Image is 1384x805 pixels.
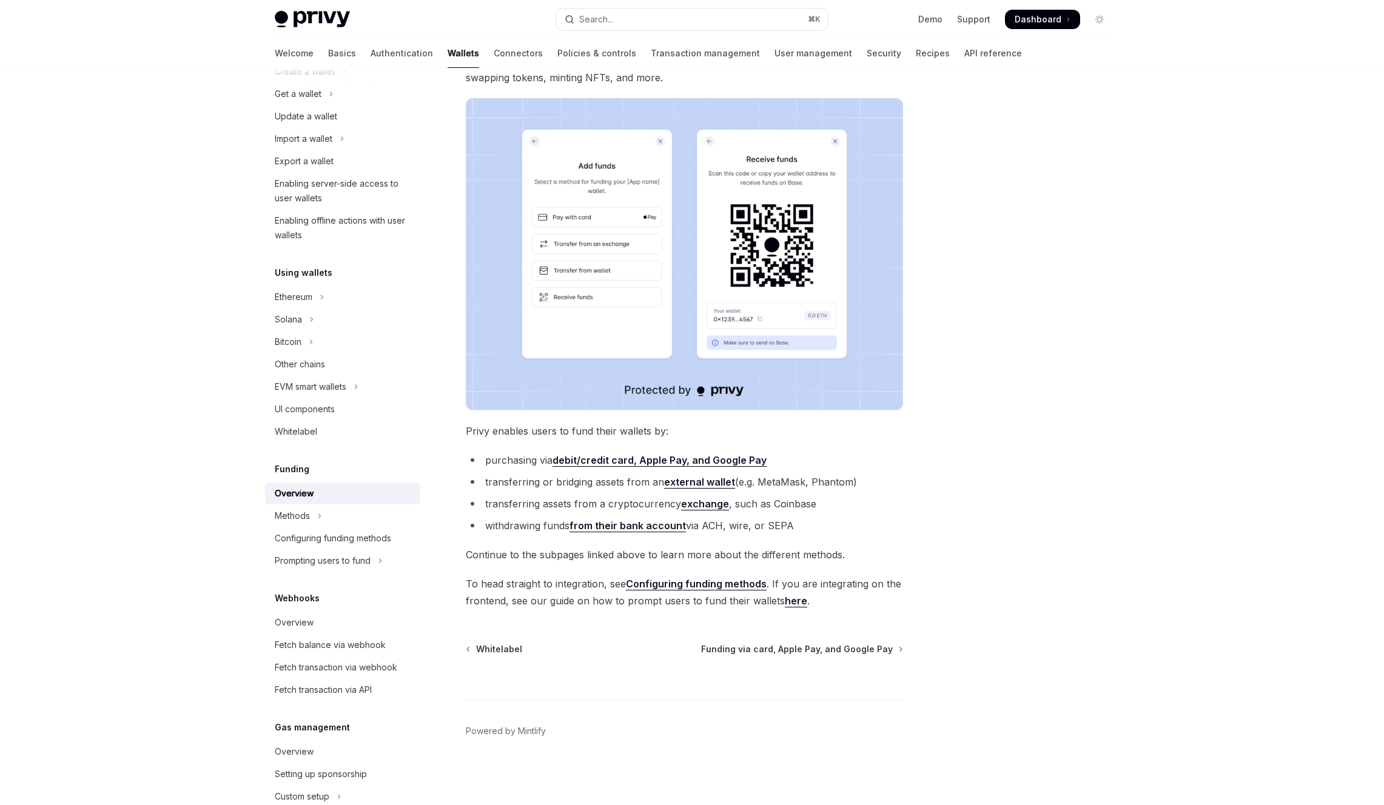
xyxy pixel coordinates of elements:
[275,132,332,146] div: Import a wallet
[265,376,420,398] button: Toggle EVM smart wallets section
[466,575,903,609] span: To head straight to integration, see . If you are integrating on the frontend, see our guide on h...
[579,12,613,27] div: Search...
[265,128,420,150] button: Toggle Import a wallet section
[626,578,767,590] a: Configuring funding methods
[964,39,1022,68] a: API reference
[664,476,735,489] a: external wallet
[275,11,350,28] img: light logo
[681,498,729,510] strong: exchange
[265,173,420,209] a: Enabling server-side access to user wallets
[275,87,321,101] div: Get a wallet
[664,476,735,488] strong: external wallet
[448,39,479,68] a: Wallets
[275,591,320,606] h5: Webhooks
[275,176,413,205] div: Enabling server-side access to user wallets
[569,519,686,532] a: from their bank account
[275,509,310,523] div: Methods
[275,789,329,804] div: Custom setup
[265,105,420,127] a: Update a wallet
[466,473,903,490] li: transferring or bridging assets from an (e.g. MetaMask, Phantom)
[466,452,903,469] li: purchasing via
[275,767,367,781] div: Setting up sponsorship
[918,13,942,25] a: Demo
[494,39,543,68] a: Connectors
[265,150,420,172] a: Export a wallet
[265,398,420,420] a: UI components
[275,553,371,568] div: Prompting users to fund
[275,154,334,169] div: Export a wallet
[265,741,420,763] a: Overview
[701,643,902,655] a: Funding via card, Apple Pay, and Google Pay
[265,634,420,656] a: Fetch balance via webhook
[553,454,767,466] strong: debit/credit card, Apple Pay, and Google Pay
[957,13,990,25] a: Support
[275,335,301,349] div: Bitcoin
[651,39,760,68] a: Transaction management
[466,423,903,439] span: Privy enables users to fund their wallets by:
[467,643,522,655] a: Whitelabel
[275,424,317,439] div: Whitelabel
[466,495,903,512] li: transferring assets from a cryptocurrency , such as Coinbase
[265,331,420,353] button: Toggle Bitcoin section
[275,357,325,372] div: Other chains
[275,531,391,546] div: Configuring funding methods
[275,615,314,630] div: Overview
[476,643,522,655] span: Whitelabel
[328,39,356,68] a: Basics
[1005,10,1080,29] a: Dashboard
[275,213,413,242] div: Enabling offline actions with user wallets
[371,39,433,68] a: Authentication
[466,517,903,534] li: withdrawing funds via ACH, wire, or SEPA
[557,39,636,68] a: Policies & controls
[774,39,852,68] a: User management
[916,39,950,68] a: Recipes
[275,720,350,735] h5: Gas management
[265,550,420,572] button: Toggle Prompting users to fund section
[265,679,420,701] a: Fetch transaction via API
[1015,13,1061,25] span: Dashboard
[265,83,420,105] button: Toggle Get a wallet section
[275,638,386,652] div: Fetch balance via webhook
[275,744,314,759] div: Overview
[701,643,893,655] span: Funding via card, Apple Pay, and Google Pay
[275,266,332,280] h5: Using wallets
[808,15,821,24] span: ⌘ K
[275,683,372,697] div: Fetch transaction via API
[275,402,335,416] div: UI components
[275,379,346,394] div: EVM smart wallets
[265,612,420,633] a: Overview
[265,353,420,375] a: Other chains
[265,309,420,330] button: Toggle Solana section
[466,98,903,410] img: images/Funding.png
[265,763,420,785] a: Setting up sponsorship
[265,483,420,504] a: Overview
[681,498,729,510] a: exchange
[275,39,314,68] a: Welcome
[867,39,901,68] a: Security
[785,595,807,607] a: here
[275,660,397,675] div: Fetch transaction via webhook
[556,8,828,30] button: Open search
[265,527,420,549] a: Configuring funding methods
[275,462,309,476] h5: Funding
[1090,10,1109,29] button: Toggle dark mode
[275,312,302,327] div: Solana
[466,725,546,737] a: Powered by Mintlify
[275,109,337,124] div: Update a wallet
[265,286,420,308] button: Toggle Ethereum section
[466,52,903,86] span: This makes it seamless to take onchain actions within your apps such as purchasing goods, swappin...
[553,454,767,467] a: debit/credit card, Apple Pay, and Google Pay
[265,210,420,246] a: Enabling offline actions with user wallets
[265,656,420,678] a: Fetch transaction via webhook
[275,290,312,304] div: Ethereum
[466,546,903,563] span: Continue to the subpages linked above to learn more about the different methods.
[275,486,314,501] div: Overview
[265,505,420,527] button: Toggle Methods section
[265,421,420,443] a: Whitelabel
